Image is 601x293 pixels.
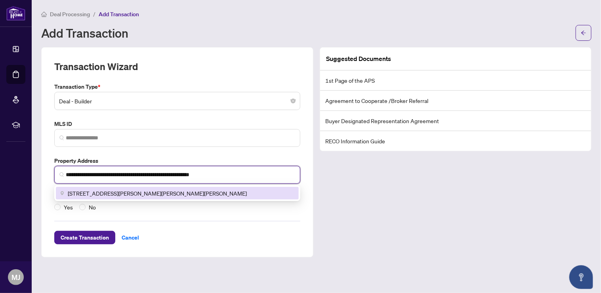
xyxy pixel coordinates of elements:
[41,11,47,17] span: home
[6,6,25,21] img: logo
[68,189,247,198] span: [STREET_ADDRESS][PERSON_NAME][PERSON_NAME][PERSON_NAME]
[320,91,591,111] li: Agreement to Cooperate /Broker Referral
[581,30,586,36] span: arrow-left
[54,60,138,73] h2: Transaction Wizard
[50,11,90,18] span: Deal Processing
[59,93,296,108] span: Deal - Builder
[86,203,99,211] span: No
[61,231,109,244] span: Create Transaction
[54,120,300,128] label: MLS ID
[93,10,95,19] li: /
[59,135,64,140] img: search_icon
[122,231,139,244] span: Cancel
[99,11,139,18] span: Add Transaction
[41,27,128,39] h1: Add Transaction
[569,265,593,289] button: Open asap
[291,99,296,103] span: close-circle
[11,272,20,283] span: MJ
[61,203,76,211] span: Yes
[320,131,591,151] li: RECO Information Guide
[320,70,591,91] li: 1st Page of the APS
[326,54,391,64] article: Suggested Documents
[320,111,591,131] li: Buyer Designated Representation Agreement
[115,231,145,244] button: Cancel
[54,231,115,244] button: Create Transaction
[54,156,300,165] label: Property Address
[59,172,64,177] img: search_icon
[54,82,300,91] label: Transaction Type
